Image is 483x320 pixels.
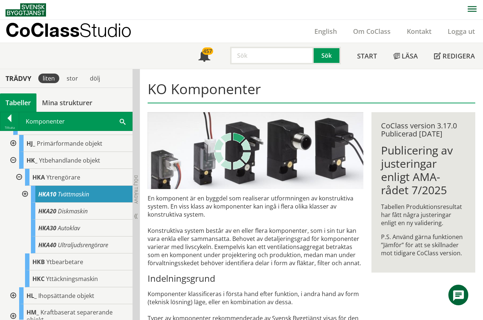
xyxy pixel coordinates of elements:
[46,258,83,266] span: Ytbearbetare
[148,112,363,189] img: pilotventiler.jpg
[120,117,126,125] span: Sök i tabellen
[349,43,385,69] a: Start
[46,173,80,181] span: Ytrengörare
[80,19,131,41] span: Studio
[402,51,418,60] span: Läsa
[230,47,314,64] input: Sök
[1,74,35,82] div: Trädvy
[306,27,345,36] a: English
[357,51,377,60] span: Start
[443,51,475,60] span: Redigera
[58,224,80,232] span: Autoklav
[440,27,483,36] a: Logga ut
[32,258,45,266] span: HKB
[32,173,45,181] span: HKA
[37,139,102,147] span: Primärformande objekt
[214,133,251,170] img: Laddar
[381,122,466,138] div: CoClass version 3.17.0 Publicerad [DATE]
[381,203,466,227] p: Tabellen Produktionsresultat har fått några justeringar enligt en ny validering.
[38,224,56,232] span: HKA30
[6,3,46,17] img: Svensk Byggtjänst
[27,139,35,147] span: HJ_
[19,112,132,131] div: Komponenter
[345,27,399,36] a: Om CoClass
[0,125,19,131] div: Tillbaka
[38,74,59,83] div: liten
[27,292,37,300] span: HL_
[58,207,88,215] span: Diskmaskin
[381,233,466,257] p: P.S. Använd gärna funktionen ”Jämför” för att se skillnader mot tidigare CoClass version.
[38,292,94,300] span: Ihopsättande objekt
[6,20,147,43] a: CoClassStudio
[58,190,89,198] span: Tvättmaskin
[133,175,139,204] span: Dölj trädvy
[190,43,218,69] a: 457
[46,275,98,283] span: Yttäckningsmaskin
[32,275,45,283] span: HKC
[198,51,210,63] span: Notifikationer
[399,27,440,36] a: Kontakt
[6,26,131,34] p: CoClass
[38,207,56,215] span: HKA20
[62,74,82,83] div: stor
[27,308,39,316] span: HM_
[202,47,213,55] div: 457
[36,93,98,112] a: Mina strukturer
[385,43,426,69] a: Läsa
[38,190,56,198] span: HKA10
[85,74,105,83] div: dölj
[314,47,341,64] button: Sök
[58,241,108,249] span: Ultraljudsrengörare
[381,144,466,197] h1: Publicering av justeringar enligt AMA-rådet 7/2025
[148,273,363,284] h3: Indelningsgrund
[148,81,475,103] h1: KO Komponenter
[39,156,100,164] span: Ytbehandlande objekt
[426,43,483,69] a: Redigera
[38,241,56,249] span: HKA40
[27,156,38,164] span: HK_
